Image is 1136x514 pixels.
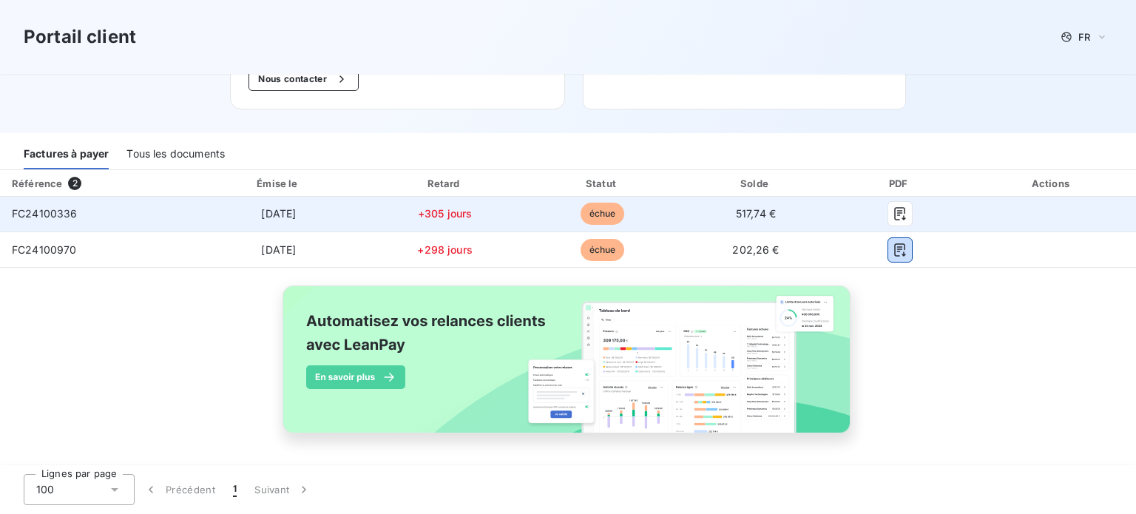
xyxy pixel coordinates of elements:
div: Référence [12,177,62,189]
button: Précédent [135,474,224,505]
span: échue [581,239,625,261]
div: Factures à payer [24,138,109,169]
span: +305 jours [418,207,473,220]
span: 202,26 € [732,243,779,256]
span: +298 jours [417,243,473,256]
span: FR [1078,31,1090,43]
div: Émise le [195,176,362,191]
span: [DATE] [261,207,296,220]
button: Suivant [246,474,320,505]
span: échue [581,203,625,225]
div: Actions [971,176,1133,191]
span: 100 [36,482,54,497]
h3: Portail client [24,24,136,50]
div: Tous les documents [126,138,225,169]
div: Retard [368,176,521,191]
span: 2 [68,177,81,190]
span: 517,74 € [736,207,776,220]
span: FC24100336 [12,207,78,220]
span: FC24100970 [12,243,77,256]
button: Nous contacter [248,67,358,91]
span: 1 [233,482,237,497]
div: Statut [527,176,677,191]
div: PDF [834,176,964,191]
div: Solde [683,176,829,191]
img: banner [269,277,867,459]
span: [DATE] [261,243,296,256]
button: 1 [224,474,246,505]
